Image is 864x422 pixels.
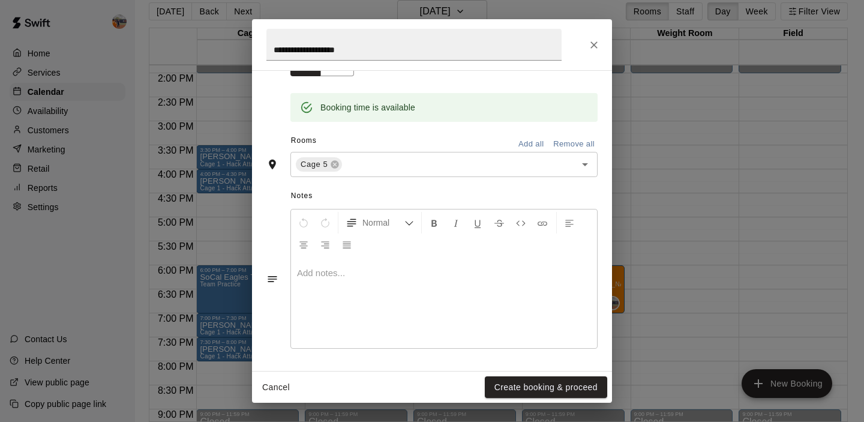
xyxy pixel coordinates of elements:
[512,135,550,154] button: Add all
[341,212,419,234] button: Formatting Options
[424,212,445,234] button: Format Bold
[577,156,593,173] button: Open
[315,212,335,234] button: Redo
[266,273,278,285] svg: Notes
[559,212,580,234] button: Left Align
[296,157,342,172] div: Cage 5
[467,212,488,234] button: Format Underline
[532,212,553,234] button: Insert Link
[293,212,314,234] button: Undo
[485,376,607,399] button: Create booking & proceed
[550,135,598,154] button: Remove all
[583,34,605,56] button: Close
[293,234,314,255] button: Center Align
[446,212,466,234] button: Format Italics
[291,136,317,145] span: Rooms
[315,234,335,255] button: Right Align
[257,376,295,399] button: Cancel
[511,212,531,234] button: Insert Code
[296,158,332,170] span: Cage 5
[320,97,415,118] div: Booking time is available
[362,217,404,229] span: Normal
[489,212,509,234] button: Format Strikethrough
[291,187,598,206] span: Notes
[266,158,278,170] svg: Rooms
[337,234,357,255] button: Justify Align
